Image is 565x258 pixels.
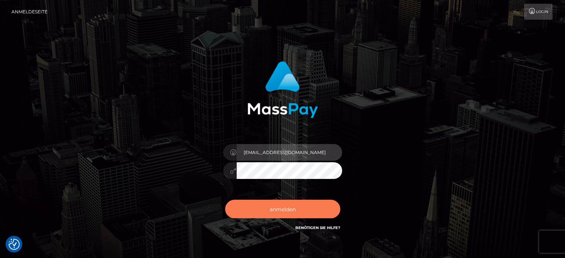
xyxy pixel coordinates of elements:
a: Anmeldeseite [12,4,48,20]
input: Benutzername... [237,144,342,161]
img: Zustimmungsschaltfläche erneut aufrufen [9,239,20,250]
font: anmelden [270,206,296,212]
a: Login [524,4,552,20]
img: MassPay-Anmeldung [247,61,318,118]
font: Anmeldeseite [12,9,48,14]
font: Login [536,9,548,14]
button: Einwilligungspräferenzen [9,239,20,250]
button: anmelden [225,200,340,218]
a: Benötigen Sie Hilfe? [295,225,340,230]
